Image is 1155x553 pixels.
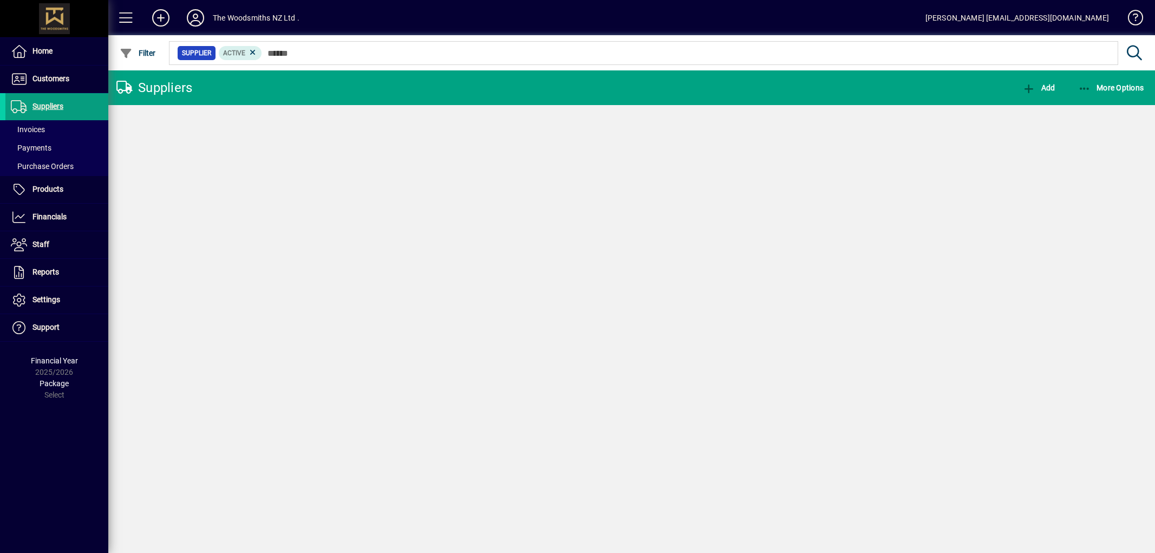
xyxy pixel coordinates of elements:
a: Financials [5,204,108,231]
span: Active [223,49,245,57]
button: Filter [117,43,159,63]
span: Staff [32,240,49,249]
a: Reports [5,259,108,286]
button: Add [143,8,178,28]
div: The Woodsmiths NZ Ltd . [213,9,299,27]
a: Products [5,176,108,203]
a: Knowledge Base [1120,2,1141,37]
a: Customers [5,66,108,93]
span: Invoices [11,125,45,134]
mat-chip: Activation Status: Active [219,46,262,60]
span: Suppliers [32,102,63,110]
span: Settings [32,295,60,304]
span: Package [40,379,69,388]
span: Supplier [182,48,211,58]
a: Support [5,314,108,341]
a: Payments [5,139,108,157]
span: Reports [32,268,59,276]
span: More Options [1078,83,1144,92]
span: Financial Year [31,356,78,365]
span: Support [32,323,60,331]
a: Purchase Orders [5,157,108,175]
div: Suppliers [116,79,192,96]
span: Financials [32,212,67,221]
span: Filter [120,49,156,57]
a: Home [5,38,108,65]
button: Add [1020,78,1058,97]
button: Profile [178,8,213,28]
span: Add [1022,83,1055,92]
span: Customers [32,74,69,83]
a: Invoices [5,120,108,139]
span: Purchase Orders [11,162,74,171]
span: Payments [11,144,51,152]
div: [PERSON_NAME] [EMAIL_ADDRESS][DOMAIN_NAME] [925,9,1109,27]
span: Products [32,185,63,193]
button: More Options [1075,78,1147,97]
span: Home [32,47,53,55]
a: Settings [5,287,108,314]
a: Staff [5,231,108,258]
